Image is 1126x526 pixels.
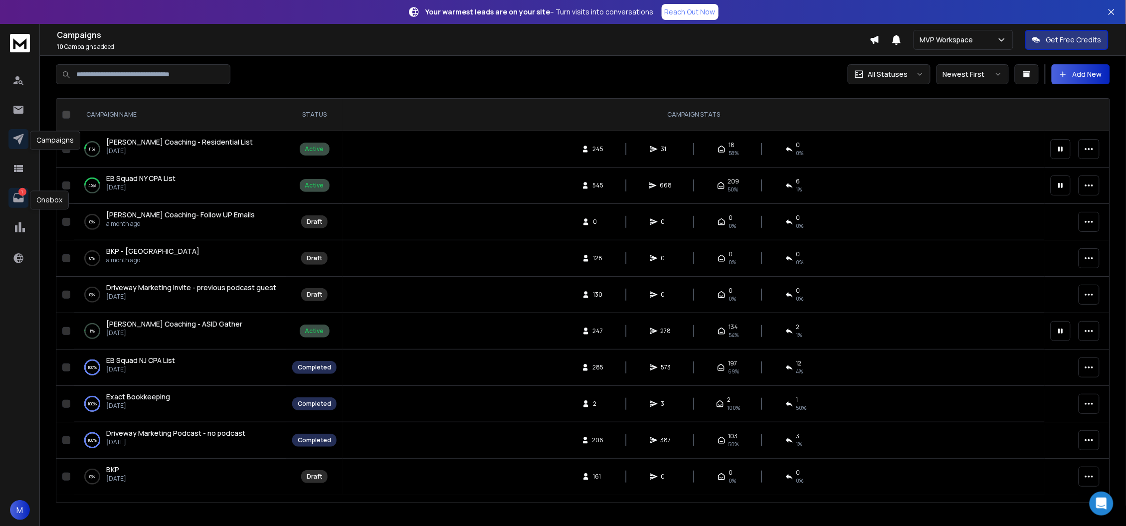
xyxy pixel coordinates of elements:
span: 0% [729,258,736,266]
button: Get Free Credits [1025,30,1109,50]
a: [PERSON_NAME] Coaching - Residential List [106,137,253,147]
span: 285 [592,363,603,371]
span: 0% [796,477,804,485]
span: 6 [796,177,800,185]
p: 0 % [90,217,95,227]
span: 58 % [729,149,739,157]
p: [DATE] [106,475,126,483]
span: 2 [593,400,603,408]
button: Newest First [937,64,1009,84]
span: 103 [729,432,738,440]
button: M [10,500,30,520]
span: Driveway Marketing Podcast - no podcast [106,428,245,438]
div: Completed [298,400,331,408]
p: [DATE] [106,147,253,155]
span: 0 [661,218,671,226]
span: 387 [661,436,671,444]
span: 0 [661,254,671,262]
span: 50 % [728,185,739,193]
span: 0 [796,287,800,295]
div: Completed [298,436,331,444]
th: CAMPAIGN NAME [74,99,286,131]
div: Draft [307,473,322,481]
th: STATUS [286,99,343,131]
span: 69 % [728,367,739,375]
span: 245 [592,145,603,153]
span: 3 [661,400,671,408]
td: 1%[PERSON_NAME] Coaching - ASID Gather[DATE] [74,313,286,350]
span: 130 [593,291,603,299]
p: 0 % [90,290,95,300]
span: 128 [593,254,603,262]
span: 0 [593,218,603,226]
div: Open Intercom Messenger [1090,492,1114,516]
span: Exact Bookkeeping [106,392,170,401]
p: – Turn visits into conversations [426,7,654,17]
a: EB Squad NY CPA List [106,174,176,183]
span: 0 % [796,149,804,157]
p: Reach Out Now [665,7,716,17]
td: 0%BKP[DATE] [74,459,286,495]
span: 573 [661,363,671,371]
button: Add New [1052,64,1110,84]
span: EB Squad NJ CPA List [106,355,175,365]
p: [DATE] [106,402,170,410]
a: 1 [8,188,28,208]
span: 54 % [729,331,739,339]
span: 10 [57,42,63,51]
p: 100 % [88,435,97,445]
div: Completed [298,363,331,371]
span: 1 % [796,440,802,448]
span: 0 [796,469,800,477]
div: Active [305,181,324,189]
span: 0 [796,141,800,149]
span: 50 % [729,440,739,448]
span: 0% [729,222,736,230]
span: 0 [796,214,800,222]
span: 1 % [796,185,802,193]
span: 0% [796,258,804,266]
div: Draft [307,291,322,299]
p: 46 % [88,180,96,190]
span: 31 [661,145,671,153]
a: Reach Out Now [662,4,719,20]
span: 0 [796,250,800,258]
a: Exact Bookkeeping [106,392,170,402]
span: [PERSON_NAME] Coaching - ASID Gather [106,319,242,329]
div: Onebox [30,191,69,210]
div: Campaigns [30,131,80,150]
span: 247 [593,327,603,335]
div: Draft [307,218,322,226]
p: 100 % [88,362,97,372]
span: 1 % [796,331,802,339]
a: BKP [106,465,119,475]
span: 0 [661,291,671,299]
td: 0%BKP - [GEOGRAPHIC_DATA]a month ago [74,240,286,277]
span: 134 [729,323,738,331]
span: BKP - [GEOGRAPHIC_DATA] [106,246,199,256]
p: Get Free Credits [1046,35,1102,45]
p: 1 % [90,326,95,336]
span: 0% [796,222,804,230]
p: Campaigns added [57,43,870,51]
div: Active [305,327,324,335]
p: [DATE] [106,183,176,191]
div: Active [305,145,324,153]
p: 100 % [88,399,97,409]
span: 0 [729,214,733,222]
span: BKP [106,465,119,474]
span: [PERSON_NAME] Coaching- Follow UP Emails [106,210,255,219]
span: 668 [660,181,672,189]
td: 100%EB Squad NJ CPA List[DATE] [74,350,286,386]
p: [DATE] [106,438,245,446]
span: 0% [729,295,736,303]
span: 0 [729,250,733,258]
span: 18 [729,141,735,149]
td: 11%[PERSON_NAME] Coaching - Residential List[DATE] [74,131,286,168]
td: 100%Exact Bookkeeping[DATE] [74,386,286,422]
span: 0 [729,469,733,477]
p: a month ago [106,256,199,264]
p: [DATE] [106,365,175,373]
